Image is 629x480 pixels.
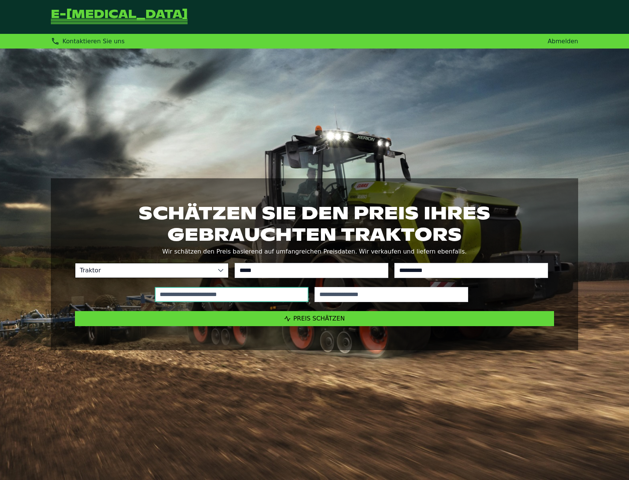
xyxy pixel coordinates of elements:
[293,315,345,322] span: Preis schätzen
[548,38,578,45] a: Abmelden
[75,202,554,245] h1: Schätzen Sie den Preis Ihres gebrauchten Traktors
[75,246,554,257] p: Wir schätzen den Preis basierend auf umfangreichen Preisdaten. Wir verkaufen und liefern ebenfalls.
[75,311,554,326] button: Preis schätzen
[51,37,125,46] div: Kontaktieren Sie uns
[75,263,213,278] span: Traktor
[63,38,125,45] span: Kontaktieren Sie uns
[51,9,188,25] a: Zurück zur Startseite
